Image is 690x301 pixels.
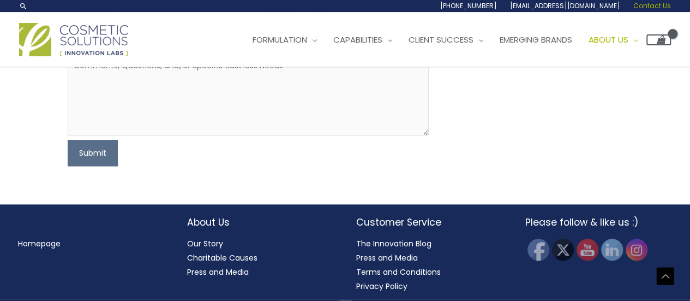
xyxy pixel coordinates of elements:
span: Emerging Brands [500,34,572,45]
a: Capabilities [325,23,400,56]
a: View Shopping Cart, empty [646,34,671,45]
div: Copyright © 2025 [19,300,671,301]
a: About Us [580,23,646,56]
a: Formulation [244,23,325,56]
span: About Us [589,34,628,45]
h2: About Us [187,215,334,229]
span: [PHONE_NUMBER] [440,1,497,10]
span: Formulation [253,34,307,45]
a: Terms and Conditions [356,267,441,278]
button: Submit [68,140,118,166]
a: Search icon link [19,2,28,10]
a: Charitable Causes [187,252,257,263]
span: [EMAIL_ADDRESS][DOMAIN_NAME] [510,1,620,10]
nav: About Us [187,237,334,279]
h2: Please follow & like us :) [525,215,673,229]
span: Client Success [409,34,473,45]
a: Homepage [18,238,61,249]
img: Cosmetic Solutions Logo [19,23,128,56]
nav: Menu [18,237,165,251]
img: Twitter [552,239,574,261]
a: Press and Media [356,252,418,263]
a: Client Success [400,23,491,56]
nav: Customer Service [356,237,503,293]
span: Capabilities [333,34,382,45]
a: Our Story [187,238,223,249]
img: Facebook [527,239,549,261]
span: Contact Us [633,1,671,10]
a: Privacy Policy [356,281,407,292]
a: Press and Media [187,267,249,278]
a: The Innovation Blog [356,238,431,249]
nav: Site Navigation [236,23,671,56]
h2: Customer Service [356,215,503,229]
a: Emerging Brands [491,23,580,56]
